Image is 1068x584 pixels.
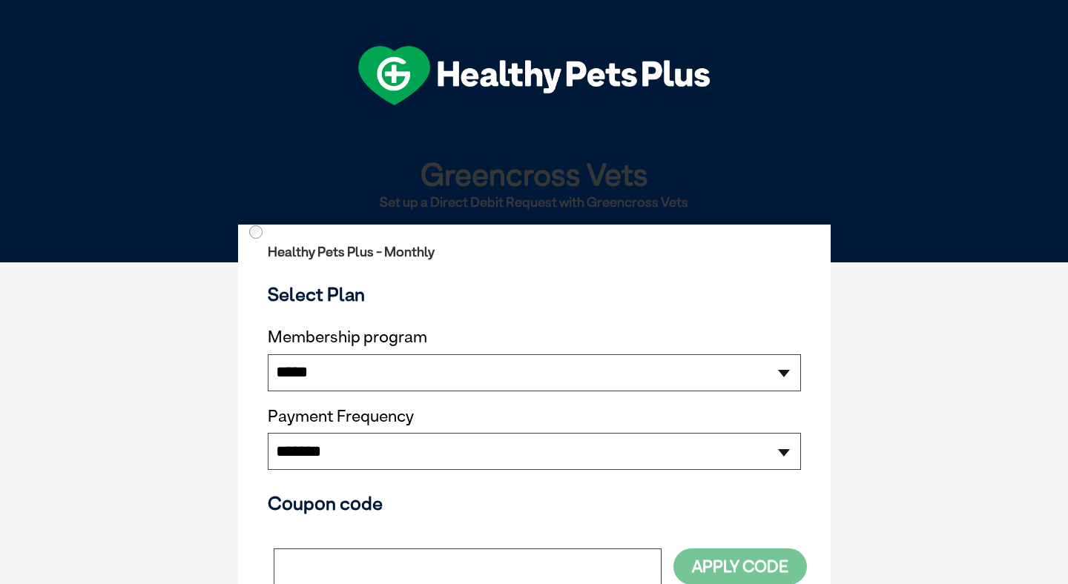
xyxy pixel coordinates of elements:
[268,245,801,259] h2: Healthy Pets Plus - Monthly
[358,46,710,105] img: hpp-logo-landscape-green-white.png
[268,492,801,514] h3: Coupon code
[244,195,825,210] h2: Set up a Direct Debit Request with Greencross Vets
[268,407,414,426] label: Payment Frequency
[268,283,801,305] h3: Select Plan
[244,157,825,190] h1: Greencross Vets
[268,328,801,347] label: Membership program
